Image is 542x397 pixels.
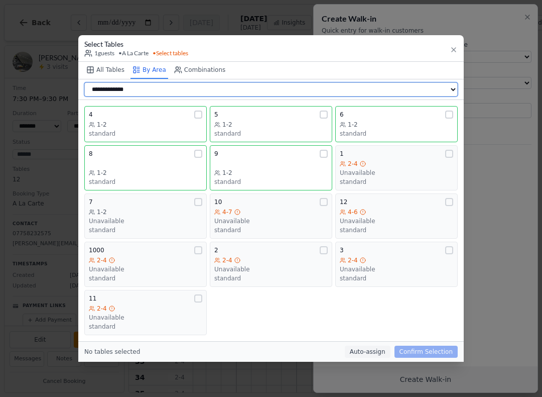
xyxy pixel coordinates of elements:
[210,193,332,239] button: 104-7Unavailablestandard
[84,290,207,335] button: 112-4Unavailablestandard
[89,150,93,158] span: 8
[340,265,453,273] div: Unavailable
[214,111,218,119] span: 5
[84,49,114,57] span: 1 guests
[214,217,328,225] div: Unavailable
[340,274,453,282] div: standard
[89,274,202,282] div: standard
[89,314,202,322] div: Unavailable
[335,242,458,287] button: 32-4Unavailablestandard
[97,169,107,177] span: 1-2
[214,178,328,186] div: standard
[348,256,358,264] span: 2-4
[394,346,458,358] button: Confirm Selection
[172,62,228,79] button: Combinations
[84,62,126,79] button: All Tables
[89,226,202,234] div: standard
[97,256,107,264] span: 2-4
[214,226,328,234] div: standard
[130,62,168,79] button: By Area
[214,274,328,282] div: standard
[214,265,328,273] div: Unavailable
[210,106,332,142] button: 51-2standard
[97,305,107,313] span: 2-4
[340,217,453,225] div: Unavailable
[84,145,207,190] button: 81-2standard
[210,145,332,190] button: 91-2standard
[214,198,222,206] span: 10
[214,150,218,158] span: 9
[89,246,104,254] span: 1000
[222,256,232,264] span: 2-4
[89,323,202,331] div: standard
[348,121,358,129] span: 1-2
[222,169,232,177] span: 1-2
[84,242,207,287] button: 10002-4Unavailablestandard
[89,111,93,119] span: 4
[222,208,232,216] span: 4-7
[89,198,93,206] span: 7
[97,208,107,216] span: 1-2
[335,106,458,142] button: 61-2standard
[89,178,202,186] div: standard
[118,49,149,57] span: • A La Carte
[335,193,458,239] button: 124-6Unavailablestandard
[340,246,344,254] span: 3
[340,178,453,186] div: standard
[348,160,358,168] span: 2-4
[222,121,232,129] span: 1-2
[84,193,207,239] button: 71-2Unavailablestandard
[89,294,96,303] span: 11
[214,246,218,254] span: 2
[84,348,140,356] div: No tables selected
[153,49,188,57] span: • Select tables
[340,169,453,177] div: Unavailable
[210,242,332,287] button: 22-4Unavailablestandard
[89,217,202,225] div: Unavailable
[340,198,347,206] span: 12
[340,150,344,158] span: 1
[214,130,328,138] div: standard
[340,130,453,138] div: standard
[84,106,207,142] button: 41-2standard
[340,111,344,119] span: 6
[348,208,358,216] span: 4-6
[345,346,390,358] button: Auto-assign
[84,39,188,49] h3: Select Tables
[89,265,202,273] div: Unavailable
[340,226,453,234] div: standard
[89,130,202,138] div: standard
[335,145,458,190] button: 12-4Unavailablestandard
[97,121,107,129] span: 1-2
